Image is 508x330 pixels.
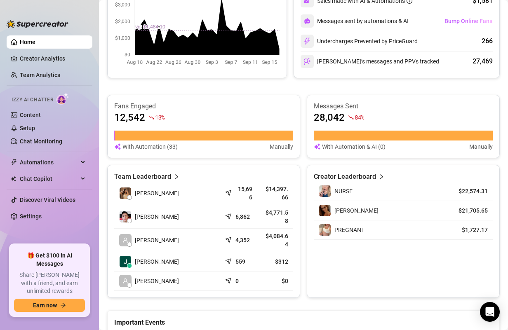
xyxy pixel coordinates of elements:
span: user [122,278,128,284]
div: Important Events [114,311,493,328]
article: 12,542 [114,111,145,124]
img: John Mark Camin… [120,211,131,222]
article: 28,042 [314,111,345,124]
article: $21,705.65 [450,206,488,215]
a: Settings [20,213,42,220]
button: Bump Online Fans [444,14,493,28]
article: 559 [235,257,245,266]
span: [PERSON_NAME] [135,276,179,286]
span: right [174,172,179,182]
span: Share [PERSON_NAME] with a friend, and earn unlimited rewards [14,271,85,295]
img: svg%3e [303,58,311,65]
span: [PERSON_NAME] [135,236,179,245]
span: right [379,172,384,182]
article: With Automation & AI (0) [322,142,386,151]
img: AI Chatter [56,93,69,105]
div: 27,469 [473,56,493,66]
article: $22,574.31 [450,187,488,195]
a: Setup [20,125,35,131]
span: 13 % [155,113,165,121]
span: [PERSON_NAME] [135,257,179,266]
span: user [122,237,128,243]
article: With Automation (33) [122,142,178,151]
span: [PERSON_NAME] [135,189,179,198]
a: Chat Monitoring [20,138,62,145]
span: fall [148,115,154,120]
button: Earn nowarrow-right [14,299,85,312]
div: Messages sent by automations & AI [301,14,409,28]
article: Manually [270,142,293,151]
img: Chat Copilot [11,176,16,182]
span: Bump Online Fans [444,18,492,24]
span: send [225,235,233,243]
span: [PERSON_NAME] [135,212,179,221]
img: PREGNANT [319,224,331,236]
span: send [225,256,233,264]
span: Chat Copilot [20,172,78,185]
img: logo-BBDzfeDw.svg [7,20,68,28]
article: $4,084.64 [262,232,288,248]
div: 266 [482,36,493,46]
span: NURSE [334,188,353,194]
article: 6,862 [235,213,250,221]
span: Earn now [33,302,57,309]
article: 15,696 [235,185,252,201]
article: 0 [235,277,239,285]
span: 🎁 Get $100 in AI Messages [14,252,85,268]
article: Manually [469,142,493,151]
a: Home [20,39,35,45]
span: send [225,211,233,220]
img: svg%3e [114,142,121,151]
a: Discover Viral Videos [20,197,75,203]
span: Automations [20,156,78,169]
img: Victoria Sleekr… [120,187,131,199]
span: fall [348,115,354,120]
img: svg%3e [304,18,310,24]
img: svg%3e [314,142,320,151]
article: $1,727.17 [450,226,488,234]
img: Jenny Willson [120,256,131,267]
article: Creator Leaderboard [314,172,376,182]
span: PREGNANT [334,227,365,233]
span: arrow-right [60,302,66,308]
span: thunderbolt [11,159,17,166]
article: $312 [262,257,288,266]
img: svg%3e [303,37,311,45]
span: send [225,276,233,284]
img: Jenny [319,205,331,216]
div: [PERSON_NAME]’s messages and PPVs tracked [301,55,439,68]
article: $0 [262,277,288,285]
article: Team Leaderboard [114,172,171,182]
img: NURSE [319,185,331,197]
a: Creator Analytics [20,52,86,65]
span: [PERSON_NAME] [334,207,379,214]
article: 4,352 [235,236,250,244]
span: Izzy AI Chatter [12,96,53,104]
span: 84 % [355,113,364,121]
article: $4,771.58 [262,208,288,225]
a: Content [20,112,41,118]
div: Undercharges Prevented by PriceGuard [301,35,418,48]
a: Team Analytics [20,72,60,78]
article: $14,397.66 [262,185,288,201]
article: Messages Sent [314,102,493,111]
article: Fans Engaged [114,102,293,111]
span: send [225,188,233,196]
div: Open Intercom Messenger [480,302,500,322]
